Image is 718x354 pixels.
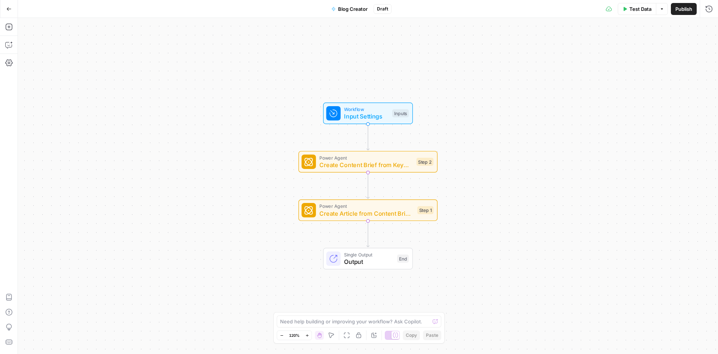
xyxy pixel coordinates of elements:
[618,3,656,15] button: Test Data
[417,158,434,166] div: Step 2
[671,3,697,15] button: Publish
[319,160,413,169] span: Create Content Brief from Keyword - Fork
[675,5,692,13] span: Publish
[344,251,393,258] span: Single Output
[366,124,369,150] g: Edge from start to step_2
[327,3,372,15] button: Blog Creator
[397,255,409,263] div: End
[406,332,417,339] span: Copy
[289,332,300,338] span: 120%
[423,330,441,340] button: Paste
[298,248,438,270] div: Single OutputOutputEnd
[417,206,433,215] div: Step 1
[403,330,420,340] button: Copy
[319,209,414,218] span: Create Article from Content Brief - Fork
[426,332,438,339] span: Paste
[366,173,369,199] g: Edge from step_2 to step_1
[377,6,388,12] span: Draft
[298,200,438,221] div: Power AgentCreate Article from Content Brief - ForkStep 1
[366,221,369,247] g: Edge from step_1 to end
[344,106,389,113] span: Workflow
[344,257,393,266] span: Output
[319,154,413,161] span: Power Agent
[338,5,368,13] span: Blog Creator
[629,5,651,13] span: Test Data
[344,112,389,121] span: Input Settings
[298,102,438,124] div: WorkflowInput SettingsInputs
[298,151,438,173] div: Power AgentCreate Content Brief from Keyword - ForkStep 2
[392,109,409,117] div: Inputs
[319,203,414,210] span: Power Agent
